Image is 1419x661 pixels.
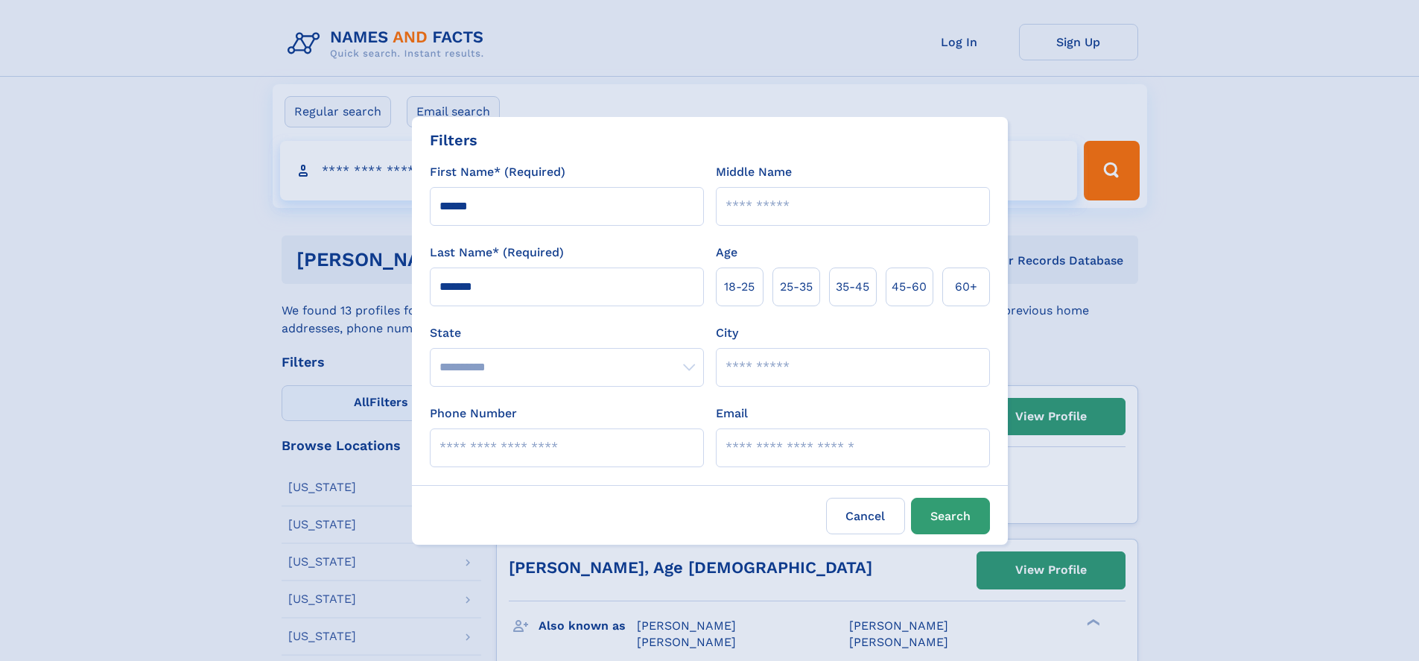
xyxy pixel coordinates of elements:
[430,324,704,342] label: State
[430,129,477,151] div: Filters
[716,163,792,181] label: Middle Name
[430,163,565,181] label: First Name* (Required)
[716,244,737,262] label: Age
[430,405,517,423] label: Phone Number
[780,278,813,296] span: 25‑35
[892,278,927,296] span: 45‑60
[955,278,977,296] span: 60+
[724,278,755,296] span: 18‑25
[716,405,748,423] label: Email
[716,324,738,342] label: City
[836,278,869,296] span: 35‑45
[911,498,990,534] button: Search
[826,498,905,534] label: Cancel
[430,244,564,262] label: Last Name* (Required)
